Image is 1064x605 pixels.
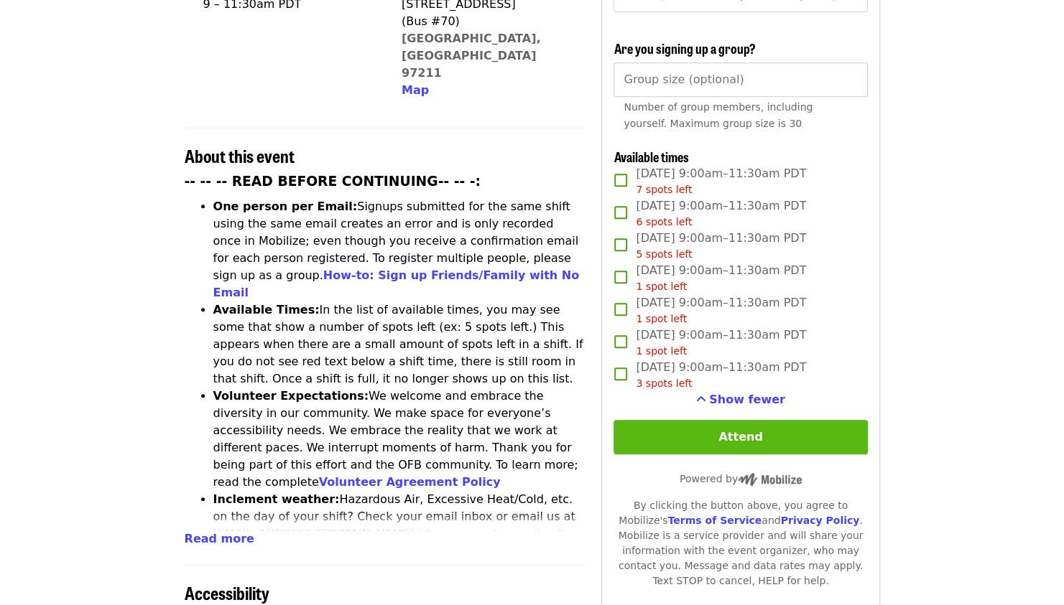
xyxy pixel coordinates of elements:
span: Map [402,83,429,97]
div: (Bus #70) [402,13,573,30]
span: 1 spot left [636,345,687,357]
div: By clicking the button above, you agree to Mobilize's and . Mobilize is a service provider and wi... [614,498,867,588]
span: Accessibility [185,580,269,605]
span: Powered by [680,473,802,484]
li: We welcome and embrace the diversity in our community. We make space for everyone’s accessibility... [213,388,585,491]
li: Hazardous Air, Excessive Heat/Cold, etc. on the day of your shift? Check your email inbox or emai... [213,491,585,577]
span: Read more [185,532,254,545]
strong: -- -- -- READ BEFORE CONTINUING-- -- -: [185,174,481,189]
span: [DATE] 9:00am–11:30am PDT [636,359,806,391]
input: [object Object] [614,62,867,97]
strong: Volunteer Expectations: [213,389,369,403]
span: Available times [614,147,688,166]
span: [DATE] 9:00am–11:30am PDT [636,230,806,262]
a: How-to: Sign up Friends/Family with No Email [213,268,580,299]
strong: Inclement weather: [213,492,340,506]
a: Volunteer Agreement Policy [319,475,501,489]
span: [DATE] 9:00am–11:30am PDT [636,294,806,327]
button: Read more [185,530,254,548]
button: Attend [614,420,867,454]
li: In the list of available times, you may see some that show a number of spots left (ex: 5 spots le... [213,301,585,388]
span: [DATE] 9:00am–11:30am PDT [636,262,806,294]
a: Privacy Policy [780,515,859,526]
li: Signups submitted for the same shift using the same email creates an error and is only recorded o... [213,198,585,301]
span: About this event [185,143,295,168]
span: [DATE] 9:00am–11:30am PDT [636,197,806,230]
span: 1 spot left [636,281,687,292]
button: See more timeslots [696,391,785,408]
span: Show fewer [709,393,785,406]
span: Are you signing up a group? [614,39,755,57]
span: 1 spot left [636,313,687,324]
span: 6 spots left [636,216,692,228]
a: Terms of Service [667,515,762,526]
a: [GEOGRAPHIC_DATA], [GEOGRAPHIC_DATA] 97211 [402,32,541,80]
strong: One person per Email: [213,200,358,213]
span: Number of group members, including yourself. Maximum group size is 30 [624,101,813,129]
strong: Available Times: [213,303,320,316]
img: Powered by Mobilize [738,473,802,486]
span: 7 spots left [636,184,692,195]
button: Map [402,82,429,99]
span: 5 spots left [636,248,692,260]
span: [DATE] 9:00am–11:30am PDT [636,165,806,197]
span: [DATE] 9:00am–11:30am PDT [636,327,806,359]
span: 3 spots left [636,377,692,389]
